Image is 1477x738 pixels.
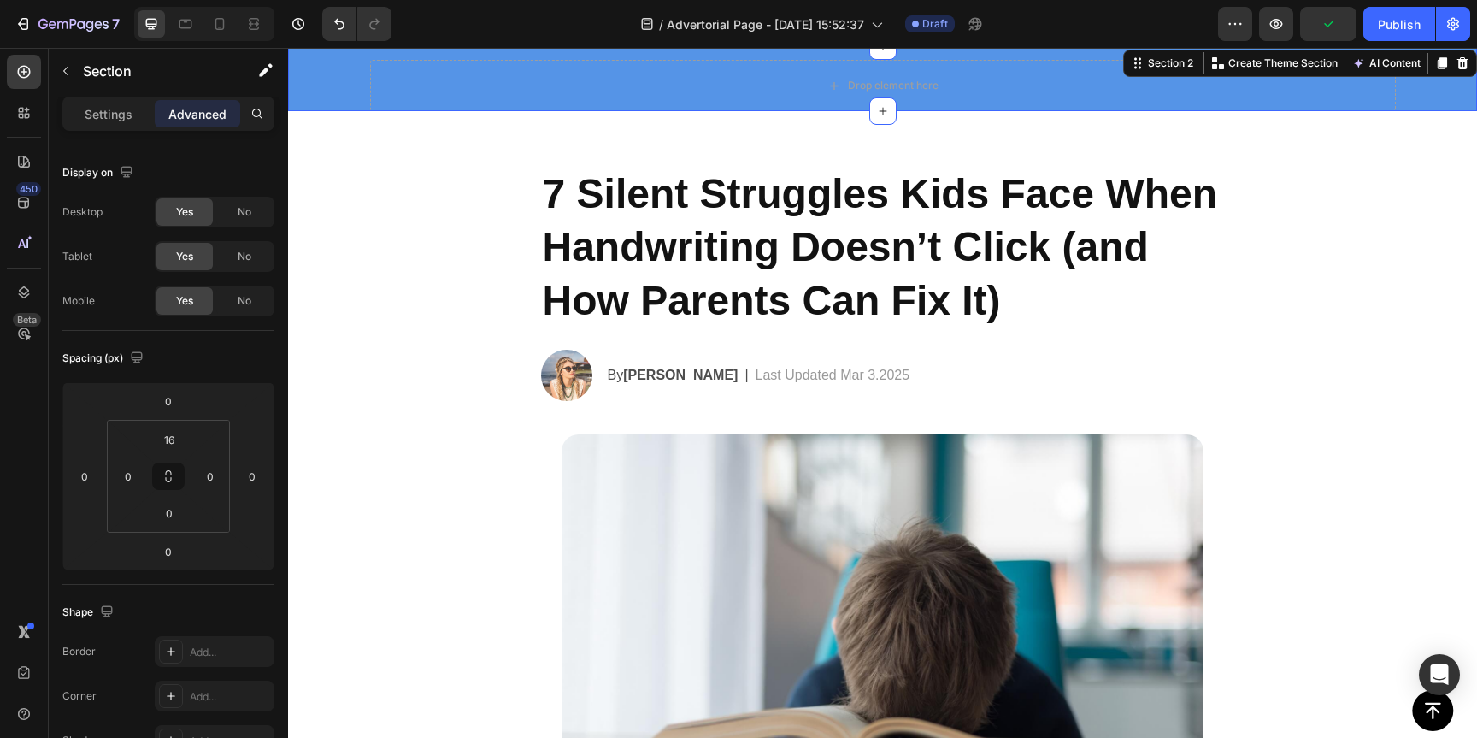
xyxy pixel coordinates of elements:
[176,204,193,220] span: Yes
[151,388,185,414] input: 0
[13,313,41,327] div: Beta
[62,249,92,264] div: Tablet
[1363,7,1435,41] button: Publish
[62,601,117,624] div: Shape
[16,182,41,196] div: 450
[659,15,663,33] span: /
[62,644,96,659] div: Border
[72,463,97,489] input: 0
[176,293,193,309] span: Yes
[238,204,251,220] span: No
[239,463,265,489] input: 0
[197,463,223,489] input: 0px
[238,293,251,309] span: No
[85,105,132,123] p: Settings
[238,249,251,264] span: No
[83,61,223,81] p: Section
[168,105,227,123] p: Advanced
[922,16,948,32] span: Draft
[152,500,186,526] input: 0px
[112,14,120,34] p: 7
[62,347,147,370] div: Spacing (px)
[62,688,97,704] div: Corner
[1378,15,1421,33] div: Publish
[151,539,185,564] input: 0
[7,7,127,41] button: 7
[288,48,1477,738] iframe: Design area
[62,162,137,185] div: Display on
[62,204,103,220] div: Desktop
[320,317,450,338] p: By
[468,317,622,338] p: Last Updated Mar 3.2025
[322,7,391,41] div: Undo/Redo
[667,15,864,33] span: Advertorial Page - [DATE] 15:52:37
[190,645,270,660] div: Add...
[152,427,186,452] input: 16px
[1419,654,1460,695] div: Open Intercom Messenger
[456,317,460,338] p: |
[190,689,270,705] div: Add...
[62,293,95,309] div: Mobile
[115,463,141,489] input: 0px
[335,320,450,334] strong: [PERSON_NAME]
[176,249,193,264] span: Yes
